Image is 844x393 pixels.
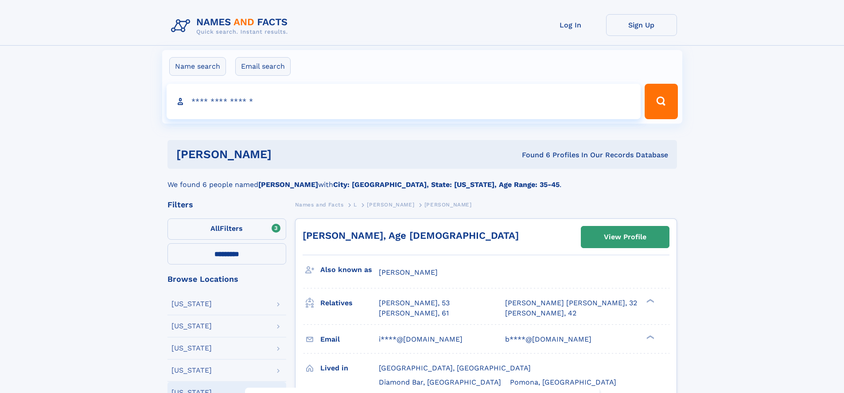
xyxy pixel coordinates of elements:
div: ❯ [644,298,655,304]
div: ❯ [644,334,655,340]
h3: Also known as [320,262,379,277]
h1: [PERSON_NAME] [176,149,397,160]
button: Search Button [645,84,677,119]
label: Filters [167,218,286,240]
img: Logo Names and Facts [167,14,295,38]
h3: Relatives [320,296,379,311]
a: [PERSON_NAME], 61 [379,308,449,318]
a: [PERSON_NAME] [367,199,414,210]
a: [PERSON_NAME], 42 [505,308,576,318]
div: Browse Locations [167,275,286,283]
b: [PERSON_NAME] [258,180,318,189]
a: Log In [535,14,606,36]
div: Filters [167,201,286,209]
h3: Email [320,332,379,347]
input: search input [167,84,641,119]
div: [US_STATE] [171,300,212,307]
span: L [354,202,357,208]
span: [PERSON_NAME] [379,268,438,276]
a: [PERSON_NAME], 53 [379,298,450,308]
a: Sign Up [606,14,677,36]
span: Pomona, [GEOGRAPHIC_DATA] [510,378,616,386]
label: Name search [169,57,226,76]
div: Found 6 Profiles In Our Records Database [397,150,668,160]
span: [GEOGRAPHIC_DATA], [GEOGRAPHIC_DATA] [379,364,531,372]
b: City: [GEOGRAPHIC_DATA], State: [US_STATE], Age Range: 35-45 [333,180,560,189]
span: [PERSON_NAME] [367,202,414,208]
a: [PERSON_NAME], Age [DEMOGRAPHIC_DATA] [303,230,519,241]
span: [PERSON_NAME] [424,202,472,208]
a: L [354,199,357,210]
a: [PERSON_NAME] [PERSON_NAME], 32 [505,298,637,308]
div: [US_STATE] [171,367,212,374]
div: [US_STATE] [171,345,212,352]
div: [US_STATE] [171,323,212,330]
label: Email search [235,57,291,76]
span: Diamond Bar, [GEOGRAPHIC_DATA] [379,378,501,386]
span: All [210,224,220,233]
div: We found 6 people named with . [167,169,677,190]
div: View Profile [604,227,646,247]
a: View Profile [581,226,669,248]
a: Names and Facts [295,199,344,210]
h3: Lived in [320,361,379,376]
